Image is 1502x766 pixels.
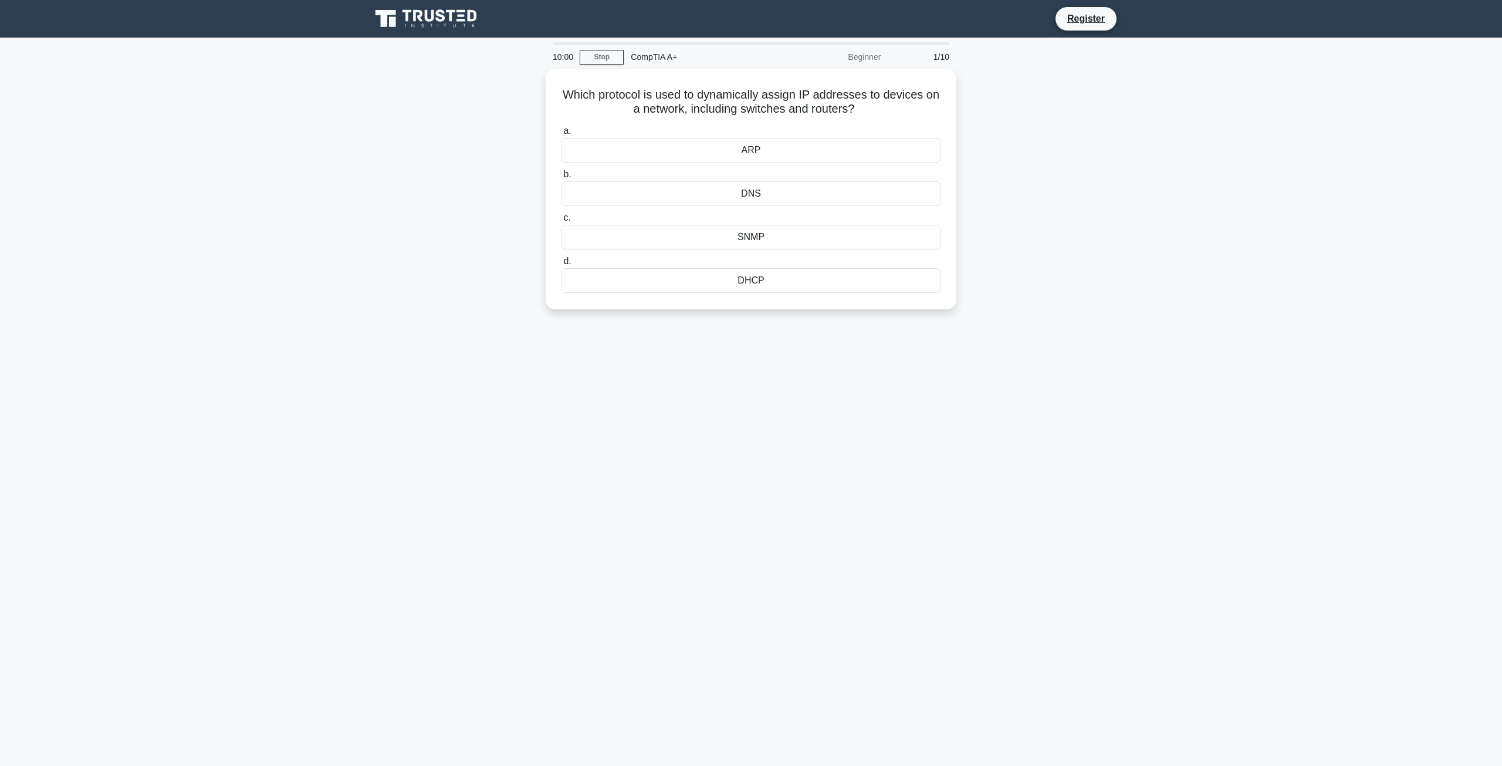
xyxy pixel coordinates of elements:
span: d. [563,256,571,266]
h5: Which protocol is used to dynamically assign IP addresses to devices on a network, including swit... [560,87,942,117]
a: Register [1060,11,1112,26]
div: Beginner [785,45,888,69]
span: c. [563,212,570,222]
a: Stop [580,50,624,65]
div: DHCP [561,268,941,293]
div: 1/10 [888,45,956,69]
div: CompTIA A+ [624,45,785,69]
span: b. [563,169,571,179]
div: DNS [561,181,941,206]
div: SNMP [561,225,941,249]
div: 10:00 [546,45,580,69]
span: a. [563,126,571,136]
div: ARP [561,138,941,163]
